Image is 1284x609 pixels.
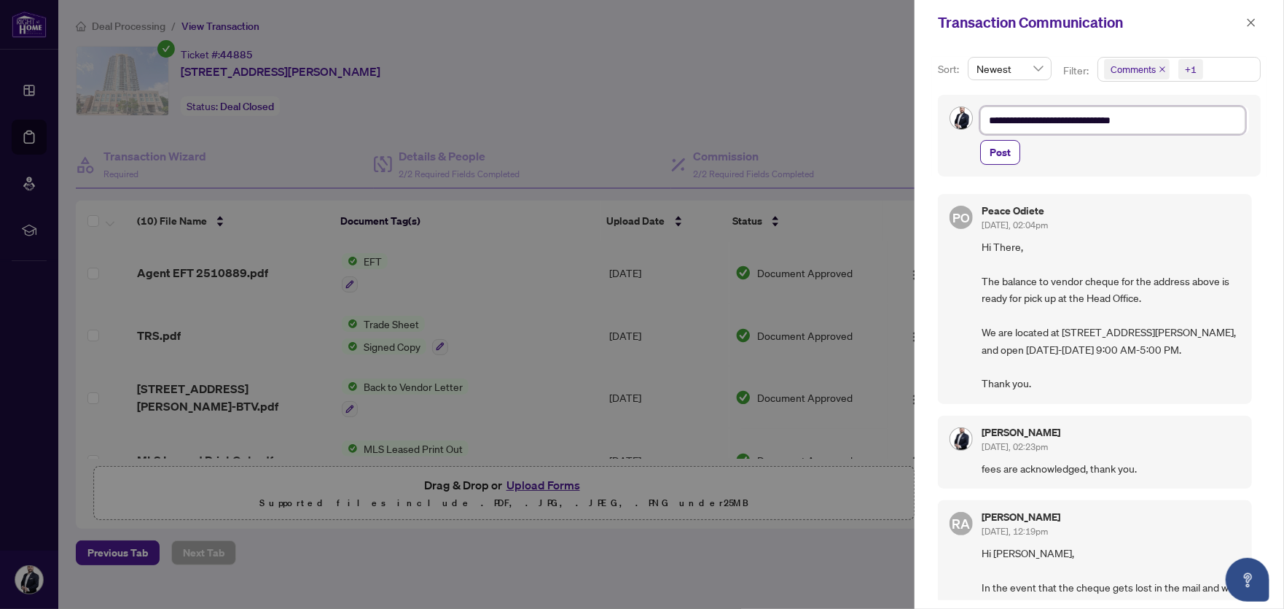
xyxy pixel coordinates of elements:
p: Sort: [938,61,962,77]
button: Post [980,140,1020,165]
div: +1 [1185,62,1197,77]
img: Profile Icon [950,428,972,450]
button: Open asap [1226,558,1269,602]
span: Comments [1104,59,1170,79]
h5: [PERSON_NAME] [982,512,1060,522]
span: Newest [976,58,1043,79]
span: Hi There, The balance to vendor cheque for the address above is ready for pick up at the Head Off... [982,238,1240,392]
span: fees are acknowledged, thank you. [982,460,1240,477]
p: Filter: [1063,63,1091,79]
h5: [PERSON_NAME] [982,427,1060,438]
span: close [1159,66,1166,73]
span: [DATE], 12:19pm [982,526,1048,537]
h5: Peace Odiete [982,206,1048,216]
img: Profile Icon [950,107,972,129]
span: PO [952,208,969,228]
span: Comments [1111,62,1156,77]
span: [DATE], 02:23pm [982,441,1048,452]
span: [DATE], 02:04pm [982,220,1048,230]
div: Transaction Communication [938,12,1242,34]
span: close [1246,18,1256,28]
span: RA [952,513,971,534]
span: Post [990,141,1011,164]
